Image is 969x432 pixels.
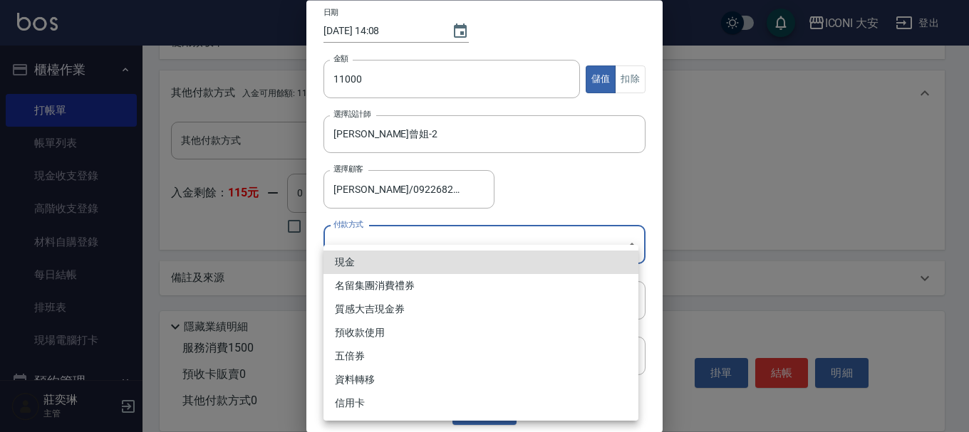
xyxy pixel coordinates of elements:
[323,274,638,297] li: 名留集團消費禮券
[323,297,638,321] li: 質感大吉現金券
[323,344,638,368] li: 五倍券
[323,251,638,274] li: 現金
[323,391,638,415] li: 信用卡
[323,321,638,344] li: 預收款使用
[323,368,638,391] li: 資料轉移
